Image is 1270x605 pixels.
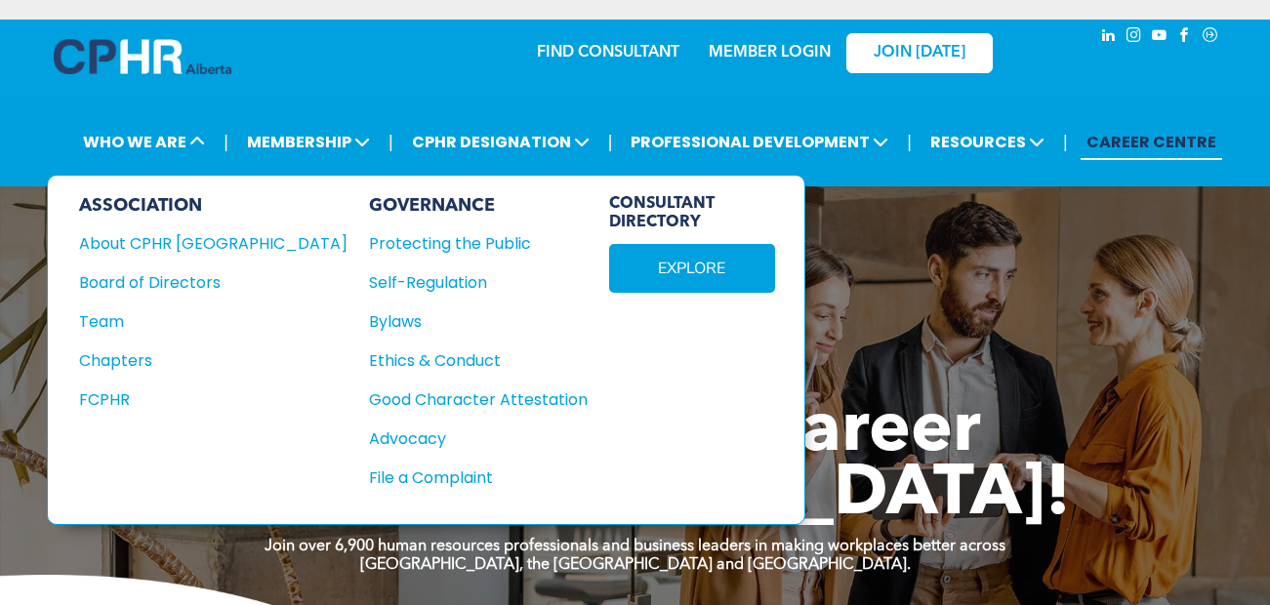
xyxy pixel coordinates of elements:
span: WHO WE ARE [77,124,211,160]
a: facebook [1174,24,1196,51]
span: JOIN [DATE] [874,44,965,62]
a: Social network [1200,24,1221,51]
div: Advocacy [369,426,566,451]
a: Protecting the Public [369,231,588,256]
a: linkedin [1098,24,1120,51]
div: About CPHR [GEOGRAPHIC_DATA] [79,231,321,256]
a: Bylaws [369,309,588,334]
a: Good Character Attestation [369,387,588,412]
strong: Join over 6,900 human resources professionals and business leaders in making workplaces better ac... [265,539,1005,554]
div: FCPHR [79,387,321,412]
a: MEMBER LOGIN [709,45,831,60]
a: JOIN [DATE] [846,33,993,73]
a: FIND CONSULTANT [537,45,679,60]
div: Ethics & Conduct [369,348,566,373]
a: youtube [1149,24,1170,51]
span: CONSULTANT DIRECTORY [609,195,775,232]
div: GOVERNANCE [369,195,588,217]
a: About CPHR [GEOGRAPHIC_DATA] [79,231,348,256]
span: PROFESSIONAL DEVELOPMENT [625,124,894,160]
a: Team [79,309,348,334]
img: A blue and white logo for cp alberta [54,39,231,74]
a: instagram [1124,24,1145,51]
li: | [608,122,613,162]
a: EXPLORE [609,244,775,293]
div: ASSOCIATION [79,195,348,217]
div: Protecting the Public [369,231,566,256]
span: MEMBERSHIP [241,124,376,160]
div: Team [79,309,321,334]
span: CPHR DESIGNATION [406,124,595,160]
div: Bylaws [369,309,566,334]
li: | [389,122,393,162]
a: Board of Directors [79,270,348,295]
strong: [GEOGRAPHIC_DATA], the [GEOGRAPHIC_DATA] and [GEOGRAPHIC_DATA]. [360,557,911,573]
a: Advocacy [369,426,588,451]
a: Ethics & Conduct [369,348,588,373]
div: Board of Directors [79,270,321,295]
li: | [224,122,228,162]
div: Self-Regulation [369,270,566,295]
li: | [907,122,912,162]
a: CAREER CENTRE [1081,124,1222,160]
li: | [1063,122,1068,162]
a: Self-Regulation [369,270,588,295]
a: Chapters [79,348,348,373]
div: Chapters [79,348,321,373]
span: RESOURCES [924,124,1050,160]
div: File a Complaint [369,465,566,490]
div: Good Character Attestation [369,387,566,412]
a: File a Complaint [369,465,588,490]
a: FCPHR [79,387,348,412]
